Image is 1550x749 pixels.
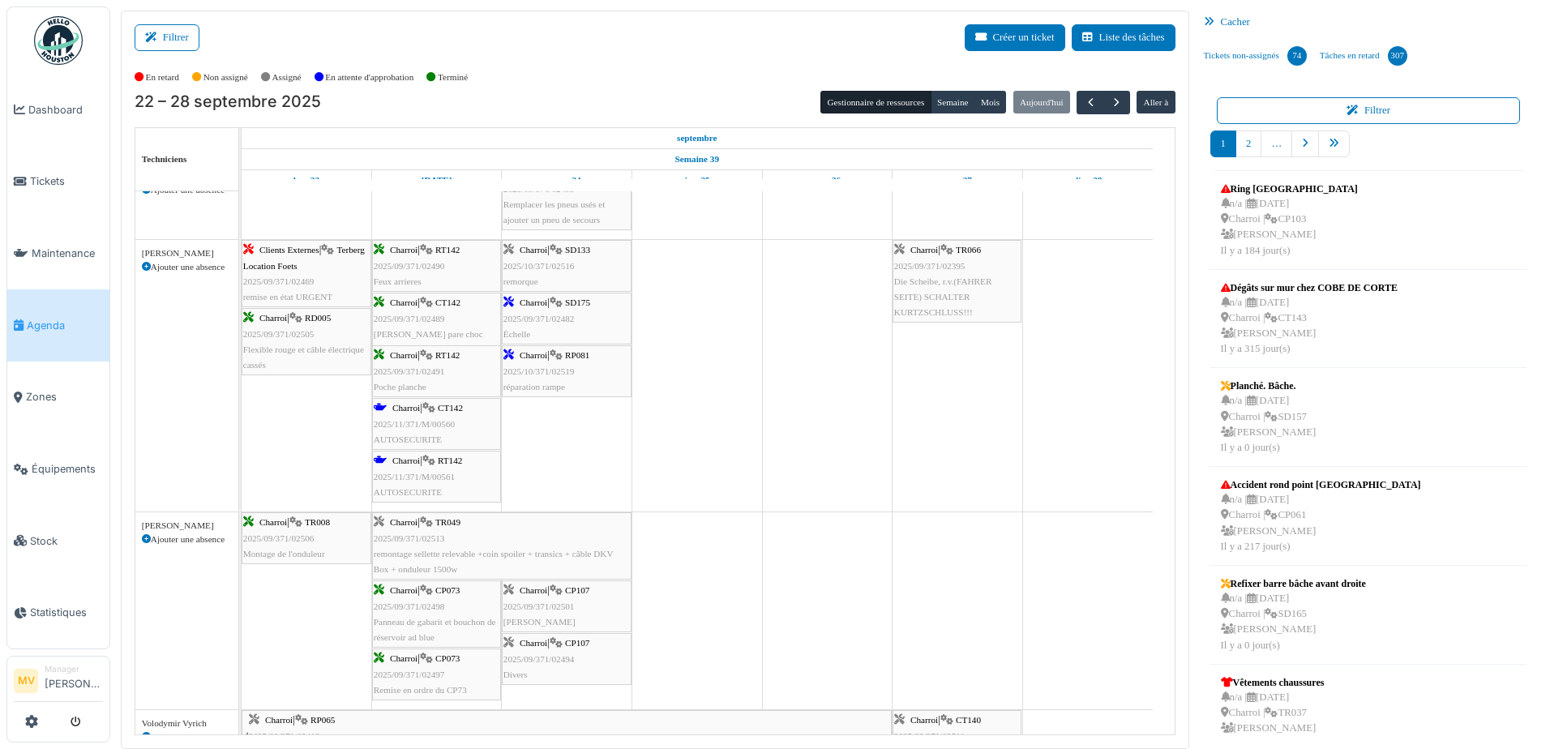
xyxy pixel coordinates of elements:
[1217,572,1370,657] a: Refixer barre bâche avant droite n/a |[DATE] Charroi |SD165 [PERSON_NAME]Il y a 0 jour(s)
[549,170,585,190] a: 24 septembre 2025
[673,128,721,148] a: 22 septembre 2025
[272,71,302,84] label: Assigné
[374,453,499,500] div: |
[142,533,232,546] div: Ajouter une absence
[1217,178,1362,263] a: Ring [GEOGRAPHIC_DATA] n/a |[DATE] Charroi |CP103 [PERSON_NAME]Il y a 184 jour(s)
[1221,196,1358,259] div: n/a | [DATE] Charroi | CP103 [PERSON_NAME] Il y a 184 jour(s)
[1077,91,1103,114] button: Précédent
[243,345,364,370] span: Flexible rouge et câble électrique cassés
[374,670,445,679] span: 2025/09/371/02497
[435,517,460,527] span: TR049
[503,617,576,627] span: [PERSON_NAME]
[435,350,460,360] span: RT142
[374,295,499,357] div: |
[374,348,499,395] div: |
[894,731,965,741] span: 2025/09/371/02511
[30,173,103,189] span: Tickets
[680,170,714,190] a: 25 septembre 2025
[520,585,547,595] span: Charroi
[243,292,332,302] span: remise en état URGENT
[34,16,83,65] img: Badge_color-CXgf-gQk.svg
[1221,591,1366,653] div: n/a | [DATE] Charroi | SD165 [PERSON_NAME] Il y a 0 jour(s)
[310,715,335,725] span: RP065
[435,585,460,595] span: CP073
[249,731,320,741] span: 2025/09/371/02418
[390,350,417,360] span: Charroi
[305,517,330,527] span: TR008
[910,715,938,725] span: Charroi
[142,730,232,744] div: Ajouter une absence
[810,170,846,190] a: 26 septembre 2025
[939,170,976,190] a: 27 septembre 2025
[135,24,199,51] button: Filtrer
[503,670,528,679] span: Divers
[7,217,109,289] a: Maintenance
[305,313,331,323] span: RD005
[7,362,109,434] a: Zones
[374,314,445,323] span: 2025/09/371/02489
[259,313,287,323] span: Charroi
[1137,91,1175,113] button: Aller à
[390,517,417,527] span: Charroi
[438,456,462,465] span: RT142
[1221,393,1317,456] div: n/a | [DATE] Charroi | SD157 [PERSON_NAME] Il y a 0 jour(s)
[1197,11,1540,34] div: Cacher
[503,276,538,286] span: remorque
[27,318,103,333] span: Agenda
[1072,24,1175,51] button: Liste des tâches
[671,149,723,169] a: Semaine 39
[1217,276,1402,362] a: Dégâts sur mur chez COBE DE CORTE n/a |[DATE] Charroi |CT143 [PERSON_NAME]Il y a 315 jour(s)
[374,242,499,289] div: |
[565,350,589,360] span: RP081
[1221,182,1358,196] div: Ring [GEOGRAPHIC_DATA]
[374,434,442,444] span: AUTOSECURITE
[374,685,467,695] span: Remise en ordre du CP73
[32,246,103,261] span: Maintenance
[1221,477,1421,492] div: Accident rond point [GEOGRAPHIC_DATA]
[142,717,232,730] div: Volodymir Vyrich
[26,389,103,404] span: Zones
[243,329,315,339] span: 2025/09/371/02505
[1221,379,1317,393] div: Planché. Bâche.
[142,260,232,274] div: Ajouter une absence
[1210,131,1527,170] nav: pager
[7,433,109,505] a: Équipements
[135,92,321,112] h2: 22 – 28 septembre 2025
[503,261,575,271] span: 2025/10/371/02516
[1217,374,1321,460] a: Planché. Bâche. n/a |[DATE] Charroi |SD157 [PERSON_NAME]Il y a 0 jour(s)
[374,515,630,577] div: |
[1069,170,1106,190] a: 28 septembre 2025
[1217,97,1521,124] button: Filtrer
[374,472,455,481] span: 2025/11/371/M/00561
[956,715,981,725] span: CT140
[1210,131,1236,157] a: 1
[894,261,966,271] span: 2025/09/371/02395
[1287,46,1307,66] div: 74
[45,663,103,675] div: Manager
[142,154,187,164] span: Techniciens
[374,366,445,376] span: 2025/09/371/02491
[1261,131,1292,157] a: …
[390,297,417,307] span: Charroi
[392,403,420,413] span: Charroi
[390,585,417,595] span: Charroi
[520,245,547,255] span: Charroi
[503,199,606,225] span: Remplacer les pneus usés et ajouter un pneu de secours
[503,601,575,611] span: 2025/09/371/02501
[931,91,975,113] button: Semaine
[438,403,463,413] span: CT142
[243,245,365,270] span: Terberg Location Foets
[503,184,575,194] span: 2025/09/371/02493
[7,505,109,577] a: Stock
[390,653,417,663] span: Charroi
[142,519,232,533] div: [PERSON_NAME]
[910,245,938,255] span: Charroi
[7,289,109,362] a: Agenda
[503,636,630,683] div: |
[503,348,630,395] div: |
[417,170,456,190] a: 23 septembre 2025
[289,170,323,190] a: 22 septembre 2025
[14,669,38,693] li: MV
[520,350,547,360] span: Charroi
[243,242,370,305] div: |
